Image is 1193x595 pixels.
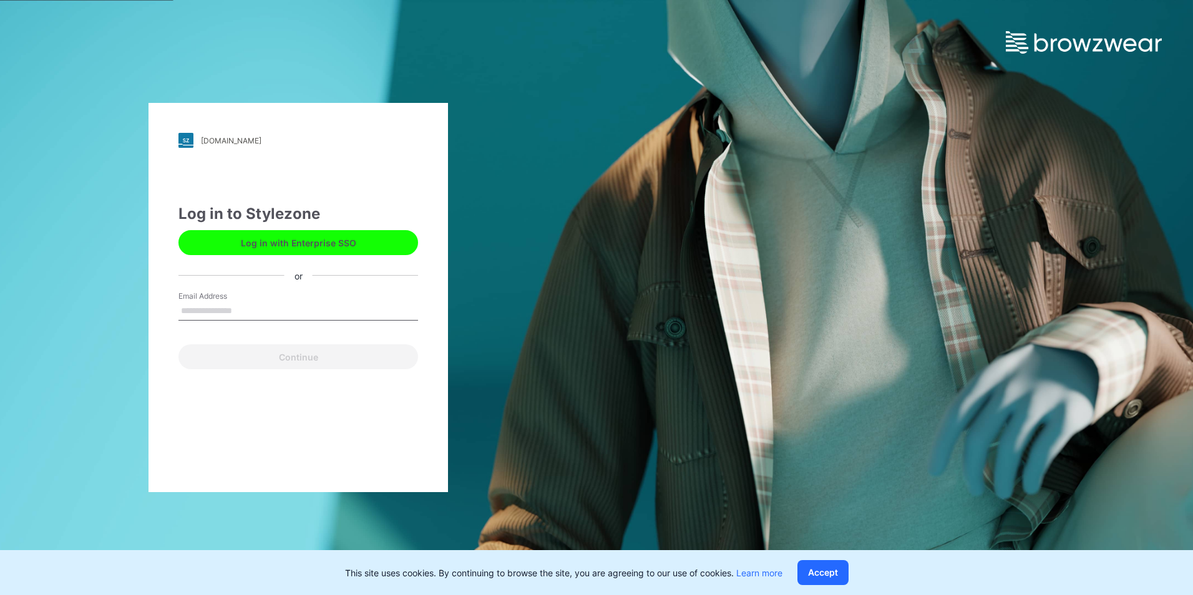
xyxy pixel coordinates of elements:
img: stylezone-logo.562084cfcfab977791bfbf7441f1a819.svg [178,133,193,148]
a: Learn more [736,568,782,578]
label: Email Address [178,291,266,302]
a: [DOMAIN_NAME] [178,133,418,148]
button: Log in with Enterprise SSO [178,230,418,255]
img: browzwear-logo.e42bd6dac1945053ebaf764b6aa21510.svg [1006,31,1162,54]
div: or [285,269,313,282]
div: [DOMAIN_NAME] [201,136,261,145]
button: Accept [797,560,849,585]
div: Log in to Stylezone [178,203,418,225]
p: This site uses cookies. By continuing to browse the site, you are agreeing to our use of cookies. [345,566,782,579]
